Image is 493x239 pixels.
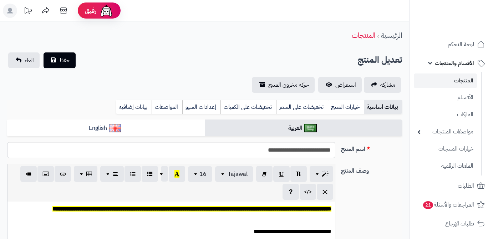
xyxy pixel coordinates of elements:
a: English [7,119,205,137]
a: إعدادات السيو [182,100,220,114]
a: الماركات [414,107,477,122]
span: مشاركه [380,81,395,89]
a: المنتجات [414,73,477,88]
a: تخفيضات على الكميات [220,100,276,114]
a: الأقسام [414,90,477,105]
a: خيارات المنتج [328,100,364,114]
span: الغاء [25,56,34,65]
a: بيانات إضافية [116,100,152,114]
a: مشاركه [364,77,401,93]
a: تحديثات المنصة [19,4,37,20]
span: استعراض [335,81,356,89]
a: المواصفات [152,100,182,114]
span: الأقسام والمنتجات [435,58,474,68]
a: مواصفات المنتجات [414,124,477,139]
a: استعراض [318,77,362,93]
a: المنتجات [352,30,375,41]
span: طلبات الإرجاع [445,219,474,229]
img: العربية [304,124,317,132]
a: لوحة التحكم [414,36,489,53]
a: المراجعات والأسئلة21 [414,196,489,213]
a: الرئيسية [381,30,402,41]
a: بيانات أساسية [364,100,402,114]
a: خيارات المنتجات [414,141,477,157]
span: حركة مخزون المنتج [268,81,309,89]
a: طلبات الإرجاع [414,215,489,232]
a: العربية [205,119,402,137]
a: الملفات الرقمية [414,158,477,174]
span: رفيق [85,6,96,15]
a: الغاء [8,52,40,68]
button: 16 [188,166,212,182]
a: الطلبات [414,177,489,194]
a: حركة مخزون المنتج [252,77,315,93]
img: logo-2.png [444,9,486,24]
button: Tajawal [215,166,253,182]
a: تخفيضات على السعر [276,100,328,114]
img: English [109,124,121,132]
span: الطلبات [458,181,474,191]
span: 16 [199,170,207,178]
h2: تعديل المنتج [358,53,402,67]
span: لوحة التحكم [448,39,474,49]
span: Tajawal [228,170,248,178]
span: المراجعات والأسئلة [422,200,474,210]
span: 21 [423,201,433,209]
label: اسم المنتج [338,142,405,153]
img: ai-face.png [99,4,113,18]
label: وصف المنتج [338,164,405,175]
button: حفظ [44,52,76,68]
span: حفظ [59,56,70,65]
